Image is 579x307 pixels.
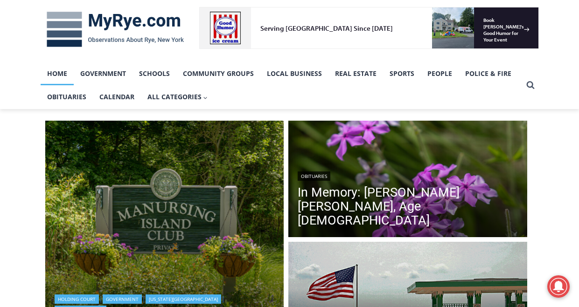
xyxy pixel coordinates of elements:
[298,171,330,181] a: Obituaries
[288,121,527,240] a: Read More In Memory: Barbara Porter Schofield, Age 90
[41,85,93,109] a: Obituaries
[96,58,137,111] div: "the precise, almost orchestrated movements of cutting and assembling sushi and [PERSON_NAME] mak...
[74,62,133,85] a: Government
[141,85,215,109] button: Child menu of All Categories
[55,294,99,304] a: Holding Court
[133,62,176,85] a: Schools
[288,121,527,240] img: (PHOTO: Kim Eierman of EcoBeneficial designed and oversaw the installation of native plant beds f...
[383,62,421,85] a: Sports
[421,62,459,85] a: People
[176,62,260,85] a: Community Groups
[522,77,539,94] button: View Search Form
[41,5,190,54] img: MyRye.com
[0,94,94,116] a: Open Tues. - Sun. [PHONE_NUMBER]
[328,62,383,85] a: Real Estate
[236,0,441,90] div: "[PERSON_NAME] and I covered the [DATE] Parade, which was a really eye opening experience as I ha...
[459,62,518,85] a: Police & Fire
[3,96,91,131] span: Open Tues. - Sun. [PHONE_NUMBER]
[93,85,141,109] a: Calendar
[284,10,325,36] h4: Book [PERSON_NAME]'s Good Humor for Your Event
[103,294,142,304] a: Government
[260,62,328,85] a: Local Business
[298,185,518,227] a: In Memory: [PERSON_NAME] [PERSON_NAME], Age [DEMOGRAPHIC_DATA]
[61,17,230,26] div: Serving [GEOGRAPHIC_DATA] Since [DATE]
[226,0,282,42] img: s_800_809a2aa2-bb6e-4add-8b5e-749ad0704c34.jpeg
[224,90,452,116] a: Intern @ [DOMAIN_NAME]
[146,294,221,304] a: [US_STATE][GEOGRAPHIC_DATA]
[277,3,337,42] a: Book [PERSON_NAME]'s Good Humor for Your Event
[41,62,522,109] nav: Primary Navigation
[41,62,74,85] a: Home
[244,93,433,114] span: Intern @ [DOMAIN_NAME]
